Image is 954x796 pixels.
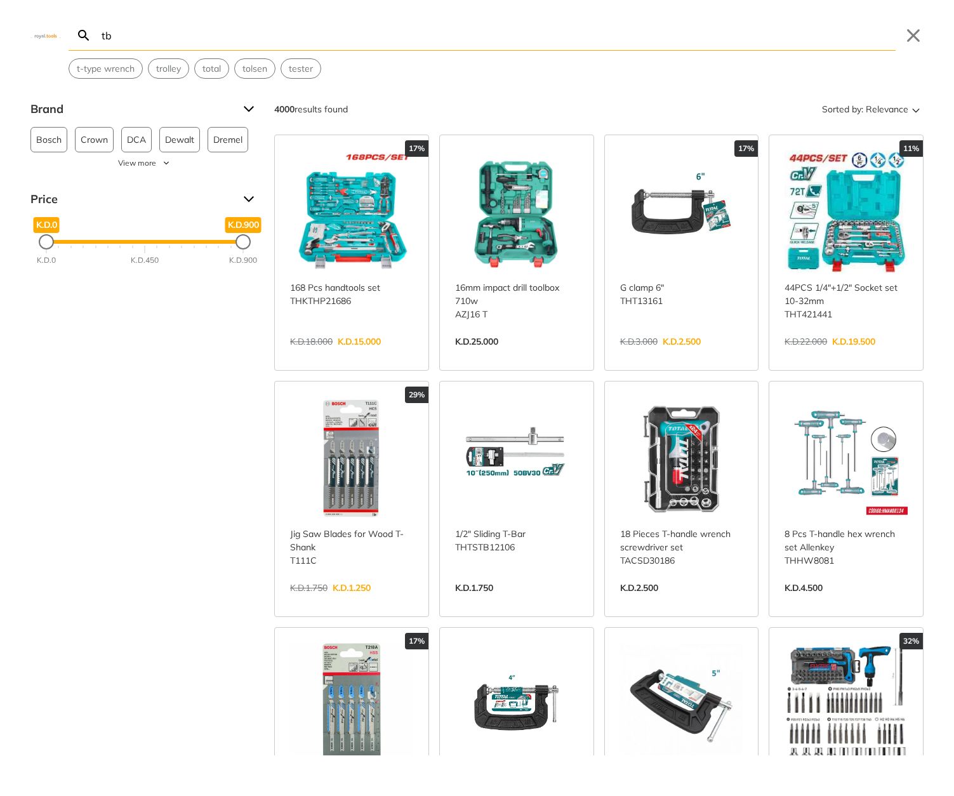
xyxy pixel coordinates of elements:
button: Crown [75,127,114,152]
span: Relevance [866,99,908,119]
div: K.D.450 [131,255,159,266]
span: trolley [156,62,181,76]
button: DCA [121,127,152,152]
div: 17% [405,633,428,649]
div: K.D.0 [37,255,56,266]
span: View more [118,157,156,169]
span: Dremel [213,128,242,152]
div: 29% [405,387,428,403]
svg: Sort [908,102,924,117]
svg: Search [76,28,91,43]
div: Suggestion: total [194,58,229,79]
span: Dewalt [165,128,194,152]
button: Select suggestion: total [195,59,229,78]
div: Suggestion: trolley [148,58,189,79]
button: Select suggestion: tolsen [235,59,275,78]
div: Suggestion: t-type wrench [69,58,143,79]
button: Select suggestion: tester [281,59,321,78]
div: 11% [899,140,923,157]
span: Price [30,189,234,209]
span: tolsen [242,62,267,76]
button: Bosch [30,127,67,152]
span: DCA [127,128,146,152]
div: 32% [899,633,923,649]
button: Close [903,25,924,46]
span: total [202,62,221,76]
button: Sorted by:Relevance Sort [819,99,924,119]
div: Suggestion: tolsen [234,58,275,79]
img: Close [30,32,61,38]
span: Brand [30,99,234,119]
span: tester [289,62,313,76]
div: Maximum Price [235,234,251,249]
div: results found [274,99,348,119]
button: Dremel [208,127,248,152]
input: Search… [99,20,896,50]
span: t-type wrench [77,62,135,76]
div: 17% [405,140,428,157]
div: Minimum Price [39,234,54,249]
button: Select suggestion: t-type wrench [69,59,142,78]
button: Dewalt [159,127,200,152]
div: K.D.900 [229,255,257,266]
div: Suggestion: tester [281,58,321,79]
span: Crown [81,128,108,152]
button: View more [30,157,259,169]
span: Bosch [36,128,62,152]
button: Select suggestion: trolley [149,59,189,78]
strong: 4000 [274,103,295,115]
div: 17% [734,140,758,157]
